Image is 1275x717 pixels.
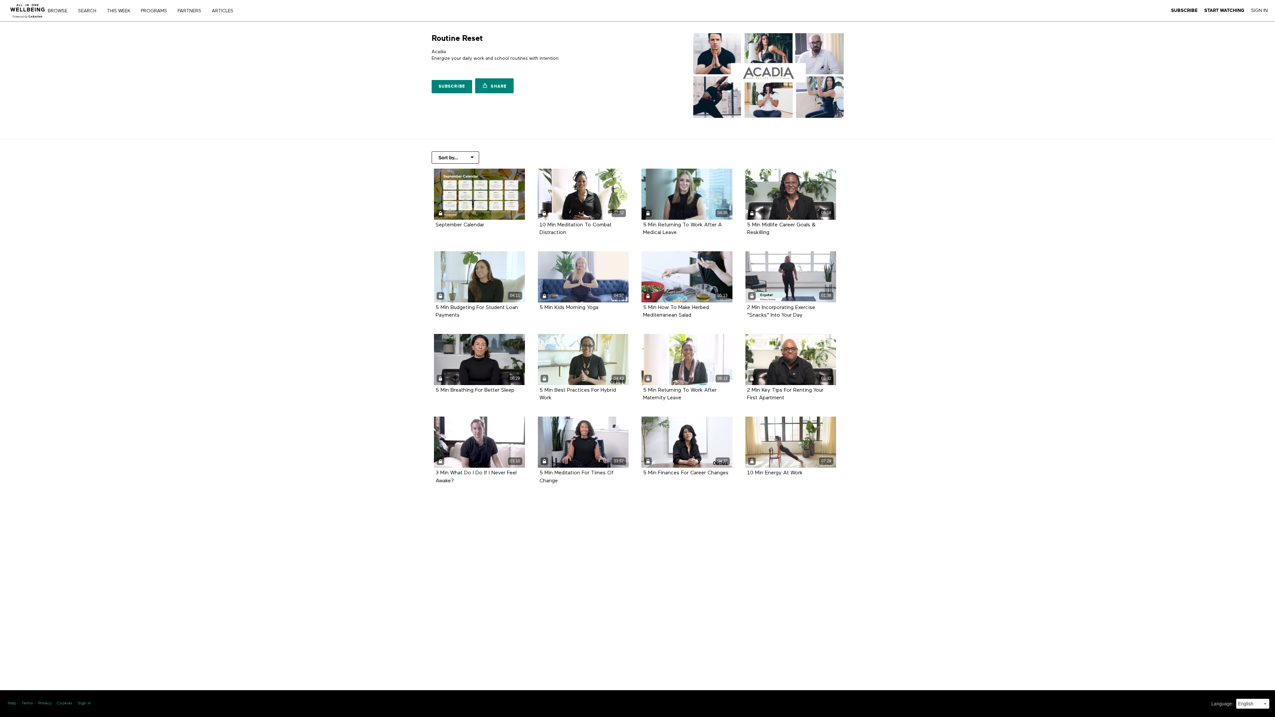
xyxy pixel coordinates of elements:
[716,375,730,382] div: 06:13
[540,305,598,310] a: 5 Min Kids Morning Yoga
[436,305,518,318] a: 5 Min Budgeting For Student Loan Payments
[745,169,836,220] a: 5 Min Midlife Career Goals & Reskilling 05:18
[819,209,833,217] div: 05:18
[819,292,833,299] div: 01:38
[612,209,626,217] div: 07:52
[1204,8,1244,13] strong: Start Watching
[508,375,522,382] div: 06:29
[612,292,626,299] div: 04:57
[747,222,815,235] a: 5 Min Midlife Career Goals & Reskilling
[138,9,174,13] a: PROGRAMS
[38,701,51,706] a: Privacy
[538,169,629,220] a: 10 Min Meditation To Combat Distraction 07:52
[716,292,730,299] div: 05:13
[693,33,844,118] img: Routine Reset
[716,209,730,217] div: 04:35
[475,78,514,93] a: Share
[747,470,803,475] a: 10 Min Energy At Work
[210,9,240,13] a: ARTICLES
[745,251,836,302] : 2 Min Incorporating Exercise "Snacks" Into Your Day 01:38
[432,80,472,93] a: Subscribe
[436,222,484,227] a: September Calendar
[45,9,74,13] a: Browse
[1171,8,1198,13] strong: Subscribe
[78,701,91,706] a: Sign in
[436,470,517,483] strong: 3 Min What Do I Do If I Never Feel Awake?
[1171,8,1198,14] a: Subscribe
[1204,8,1244,14] a: Start Watching
[612,375,626,382] div: 04:43
[747,305,815,318] strong: 2 Min Incorporating Exercise "Snacks" Into Your Day
[57,701,72,706] a: Cookies
[175,9,208,13] a: PARTNERS
[508,457,522,465] div: 03:10
[641,417,732,468] a: 5 Min Finances For Career Changes 04:37
[434,334,525,385] a: 5 Min Breathing For Better Sleep 06:29
[641,334,732,385] a: 5 Min Returning To Work After Maternity Leave 06:13
[436,470,517,483] a: 3 Min What Do I Do If I Never Feel Awake?
[540,470,614,483] strong: 5 Min Meditation For Times Of Change
[716,457,730,465] div: 04:37
[643,222,722,235] a: 5 Min Returning To Work After A Medical Leave
[540,388,616,400] a: 5 Min Best Practices For Hybrid Work
[434,169,525,220] a: September Calendar
[819,375,833,382] div: 02:32
[436,388,514,393] a: 5 Min Breathing For Better Sleep
[52,7,247,14] nav: Primary
[641,251,732,302] a: 5 Min How To Make Herbed Mediterranean Salad 05:13
[1211,700,1233,707] label: Language :
[434,251,525,302] a: 5 Min Budgeting For Student Loan Payments 04:11
[432,48,635,62] p: Acadia Energize your daily work and school routines with intention.
[643,305,709,318] a: 5 Min How To Make Herbed Mediterranean Salad
[641,169,732,220] a: 5 Min Returning To Work After A Medical Leave 04:35
[538,334,629,385] a: 5 Min Best Practices For Hybrid Work 04:43
[508,292,522,299] div: 04:11
[22,701,33,706] a: Terms
[643,388,717,400] a: 5 Min Returning To Work After Maternity Leave
[76,9,103,13] a: Search
[540,222,612,235] a: 10 Min Meditation To Combat Distraction
[538,251,629,302] a: 5 Min Kids Morning Yoga 04:57
[432,33,483,43] h1: Routine Reset
[540,470,614,483] a: 5 Min Meditation For Times Of Change
[540,305,598,310] strong: 5 Min Kids Morning Yoga
[819,457,833,465] div: 07:28
[643,470,728,475] a: 5 Min Finances For Career Changes
[105,9,137,13] a: THIS WEEK
[745,417,836,468] a: 10 Min Energy At Work 07:28
[538,417,629,468] a: 5 Min Meditation For Times Of Change 03:57
[8,701,16,706] a: Help
[612,457,626,465] div: 03:57
[747,388,823,400] a: 2 Min Key Tips For Renting Your First Apartment
[434,417,525,468] a: 3 Min What Do I Do If I Never Feel Awake? 03:10
[1251,8,1268,14] a: Sign In
[745,334,836,385] a: 2 Min Key Tips For Renting Your First Apartment 02:32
